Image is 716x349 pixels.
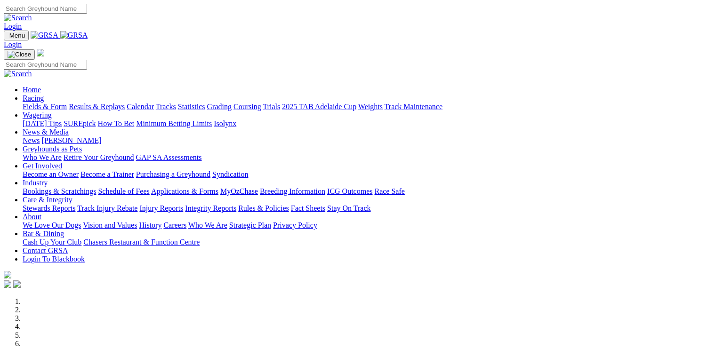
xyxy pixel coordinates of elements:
[207,103,232,111] a: Grading
[139,204,183,212] a: Injury Reports
[23,128,69,136] a: News & Media
[282,103,356,111] a: 2025 TAB Adelaide Cup
[291,204,325,212] a: Fact Sheets
[273,221,317,229] a: Privacy Policy
[13,280,21,288] img: twitter.svg
[41,136,101,144] a: [PERSON_NAME]
[4,280,11,288] img: facebook.svg
[156,103,176,111] a: Tracks
[185,204,236,212] a: Integrity Reports
[4,31,29,40] button: Toggle navigation
[23,196,72,204] a: Care & Integrity
[4,4,87,14] input: Search
[37,49,44,56] img: logo-grsa-white.png
[23,170,79,178] a: Become an Owner
[31,31,58,40] img: GRSA
[4,22,22,30] a: Login
[4,40,22,48] a: Login
[4,70,32,78] img: Search
[23,153,62,161] a: Who We Are
[23,136,712,145] div: News & Media
[23,179,48,187] a: Industry
[4,60,87,70] input: Search
[136,170,210,178] a: Purchasing a Greyhound
[83,221,137,229] a: Vision and Values
[4,49,35,60] button: Toggle navigation
[220,187,258,195] a: MyOzChase
[229,221,271,229] a: Strategic Plan
[23,187,712,196] div: Industry
[23,136,40,144] a: News
[263,103,280,111] a: Trials
[188,221,227,229] a: Who We Are
[23,119,712,128] div: Wagering
[136,153,202,161] a: GAP SA Assessments
[80,170,134,178] a: Become a Trainer
[23,238,81,246] a: Cash Up Your Club
[23,238,712,246] div: Bar & Dining
[83,238,200,246] a: Chasers Restaurant & Function Centre
[23,162,62,170] a: Get Involved
[151,187,218,195] a: Applications & Forms
[358,103,383,111] a: Weights
[98,187,149,195] a: Schedule of Fees
[23,221,712,230] div: About
[23,187,96,195] a: Bookings & Scratchings
[23,204,712,213] div: Care & Integrity
[4,14,32,22] img: Search
[23,204,75,212] a: Stewards Reports
[212,170,248,178] a: Syndication
[139,221,161,229] a: History
[23,153,712,162] div: Greyhounds as Pets
[23,230,64,238] a: Bar & Dining
[64,119,96,127] a: SUREpick
[214,119,236,127] a: Isolynx
[327,204,370,212] a: Stay On Track
[4,271,11,278] img: logo-grsa-white.png
[77,204,137,212] a: Track Injury Rebate
[8,51,31,58] img: Close
[178,103,205,111] a: Statistics
[23,246,68,254] a: Contact GRSA
[260,187,325,195] a: Breeding Information
[385,103,442,111] a: Track Maintenance
[60,31,88,40] img: GRSA
[374,187,404,195] a: Race Safe
[23,221,81,229] a: We Love Our Dogs
[23,103,712,111] div: Racing
[98,119,135,127] a: How To Bet
[127,103,154,111] a: Calendar
[23,255,85,263] a: Login To Blackbook
[23,119,62,127] a: [DATE] Tips
[64,153,134,161] a: Retire Your Greyhound
[23,145,82,153] a: Greyhounds as Pets
[9,32,25,39] span: Menu
[23,94,44,102] a: Racing
[23,103,67,111] a: Fields & Form
[238,204,289,212] a: Rules & Policies
[233,103,261,111] a: Coursing
[69,103,125,111] a: Results & Replays
[23,213,41,221] a: About
[163,221,186,229] a: Careers
[23,170,712,179] div: Get Involved
[136,119,212,127] a: Minimum Betting Limits
[23,86,41,94] a: Home
[23,111,52,119] a: Wagering
[327,187,372,195] a: ICG Outcomes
